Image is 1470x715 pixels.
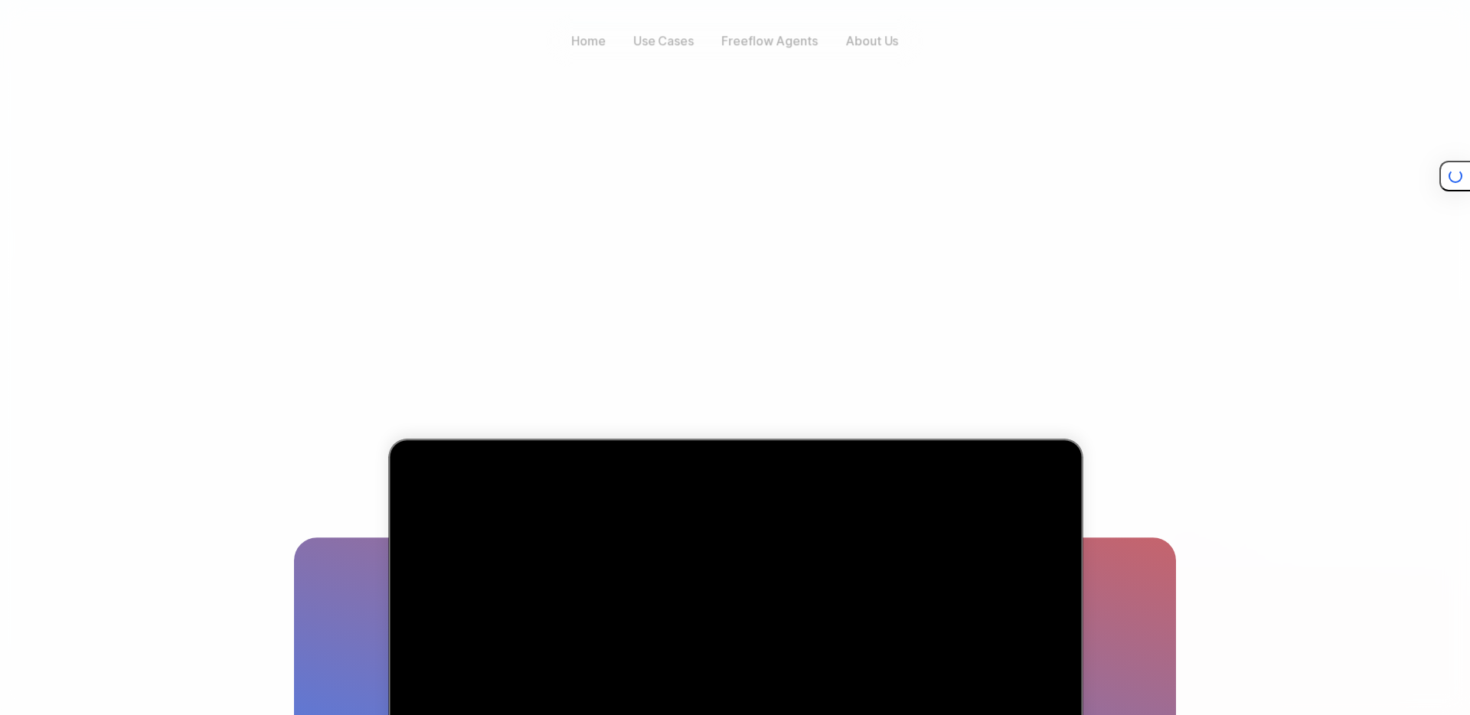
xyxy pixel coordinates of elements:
p: Home [571,32,606,50]
a: About Us [838,29,906,53]
p: About Us [845,32,898,50]
a: Freeflow Agents [714,29,825,53]
p: Use Cases [633,32,694,50]
button: Use Cases [626,29,701,53]
p: Freeflow Agents [721,32,818,50]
